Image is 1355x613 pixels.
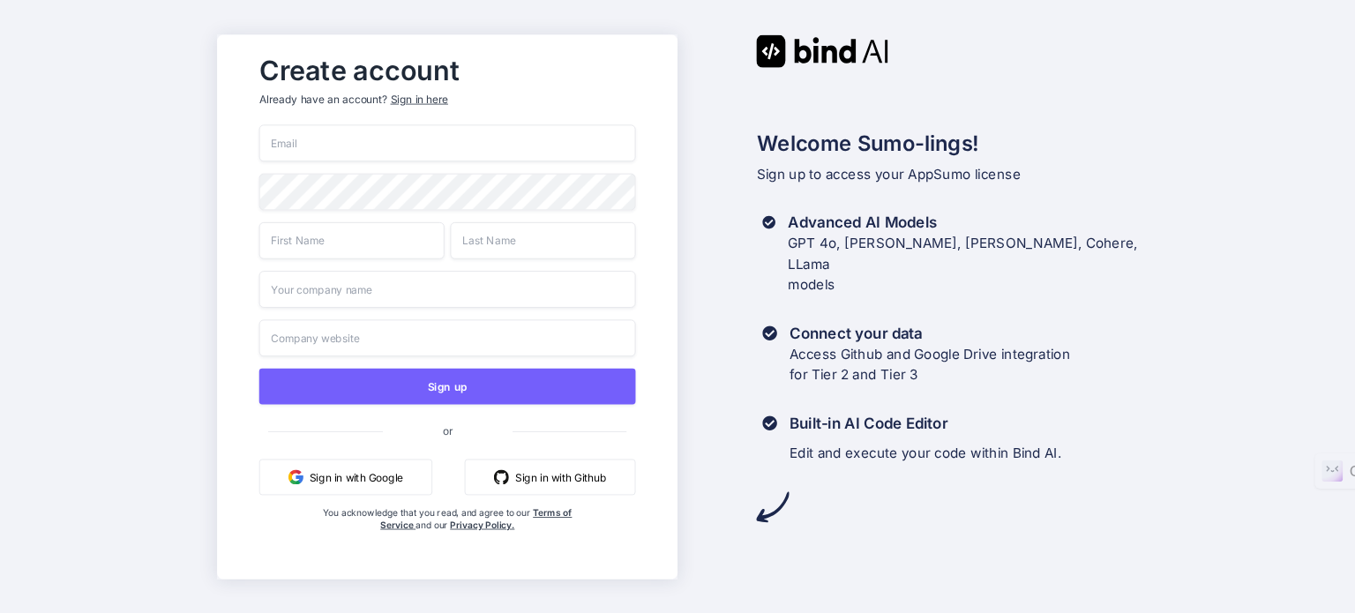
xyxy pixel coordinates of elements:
input: Company website [258,319,635,356]
img: arrow [756,490,789,523]
a: Privacy Policy. [450,519,514,530]
button: Sign in with Google [258,459,431,495]
img: google [288,469,303,484]
button: Sign up [258,368,635,404]
p: Sign up to access your AppSumo license [756,163,1138,184]
div: You acknowledge that you read, and agree to our and our [322,506,573,566]
a: Terms of Service [380,506,572,529]
p: Edit and execute your code within Bind AI. [790,442,1061,463]
input: Your company name [258,271,635,308]
p: GPT 4o, [PERSON_NAME], [PERSON_NAME], Cohere, LLama models [788,232,1139,295]
button: Sign in with Github [465,459,636,495]
h3: Advanced AI Models [788,212,1139,233]
h3: Built-in AI Code Editor [790,412,1061,433]
p: Access Github and Google Drive integration for Tier 2 and Tier 3 [790,343,1070,385]
h2: Create account [258,58,635,82]
span: or [382,411,512,448]
input: First Name [258,221,444,258]
h2: Welcome Sumo-lings! [756,127,1138,159]
img: github [494,469,509,484]
h3: Connect your data [790,322,1070,343]
img: Bind AI logo [756,34,888,67]
p: Already have an account? [258,92,635,107]
input: Last Name [450,221,635,258]
div: Sign in here [390,92,447,107]
input: Email [258,124,635,161]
